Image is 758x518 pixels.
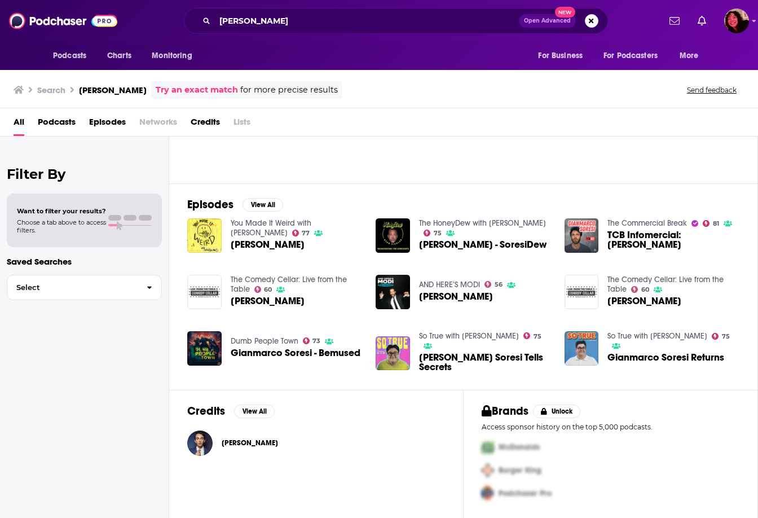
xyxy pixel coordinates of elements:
[565,331,599,366] img: Gianmarco Soresi Returns
[7,166,162,182] h2: Filter By
[607,230,739,249] a: TCB Infomercial: Gianmarco Soresi
[641,287,649,292] span: 60
[222,438,278,447] a: Gianmarco Soresi
[565,275,599,309] img: Gianmarco Soresi
[240,84,338,96] span: for more precise results
[187,404,225,418] h2: Credits
[530,45,597,67] button: open menu
[419,353,551,372] span: [PERSON_NAME] Soresi Tells Secrets
[722,334,730,339] span: 75
[419,331,519,341] a: So True with Caleb Hearon
[231,348,360,358] a: Gianmarco Soresi - Bemused
[187,197,283,212] a: EpisodesView All
[684,85,740,95] button: Send feedback
[434,231,442,236] span: 75
[523,332,541,339] a: 75
[482,423,739,431] p: Access sponsor history on the top 5,000 podcasts.
[419,240,547,249] a: Gianmarco Soresi - SoresiDew
[231,296,305,306] a: Gianmarco Soresi
[419,353,551,372] a: Gianmarco Soresi Tells Secrets
[14,113,24,136] a: All
[215,12,519,30] input: Search podcasts, credits, & more...
[596,45,674,67] button: open menu
[7,275,162,300] button: Select
[187,425,445,461] button: Gianmarco SoresiGianmarco Soresi
[499,489,552,498] span: Podchaser Pro
[724,8,749,33] span: Logged in as Kathryn-Musilek
[376,275,410,309] img: Gianmarco Soresi
[152,48,192,64] span: Monitoring
[187,218,222,253] img: Gianmarco Soresi
[187,431,213,456] img: Gianmarco Soresi
[187,404,275,418] a: CreditsView All
[191,113,220,136] a: Credits
[7,256,162,267] p: Saved Searches
[419,292,493,301] span: [PERSON_NAME]
[665,11,684,30] a: Show notifications dropdown
[79,85,147,95] h3: [PERSON_NAME]
[603,48,658,64] span: For Podcasters
[477,436,499,459] img: First Pro Logo
[482,404,528,418] h2: Brands
[292,230,310,236] a: 77
[254,286,272,293] a: 60
[533,405,581,418] button: Unlock
[53,48,86,64] span: Podcasts
[419,240,547,249] span: [PERSON_NAME] - SoresiDew
[187,197,233,212] h2: Episodes
[187,331,222,366] img: Gianmarco Soresi - Bemused
[607,230,739,249] span: TCB Infomercial: [PERSON_NAME]
[555,7,575,17] span: New
[89,113,126,136] a: Episodes
[9,10,117,32] img: Podchaser - Follow, Share and Rate Podcasts
[376,218,410,253] img: Gianmarco Soresi - SoresiDew
[484,281,503,288] a: 56
[712,333,730,340] a: 75
[312,339,320,344] span: 73
[724,8,749,33] img: User Profile
[419,292,493,301] a: Gianmarco Soresi
[477,482,499,505] img: Third Pro Logo
[231,275,347,294] a: The Comedy Cellar: Live from the Table
[139,113,177,136] span: Networks
[499,466,541,475] span: Burger King
[419,280,480,289] a: AND HERE’S MODI
[672,45,713,67] button: open menu
[693,11,711,30] a: Show notifications dropdown
[231,240,305,249] span: [PERSON_NAME]
[607,353,724,362] span: Gianmarco Soresi Returns
[234,405,275,418] button: View All
[524,18,571,24] span: Open Advanced
[565,218,599,253] img: TCB Infomercial: Gianmarco Soresi
[231,336,298,346] a: Dumb People Town
[187,275,222,309] img: Gianmarco Soresi
[607,275,724,294] a: The Comedy Cellar: Live from the Table
[37,85,65,95] h3: Search
[233,113,250,136] span: Lists
[424,230,442,236] a: 75
[607,218,687,228] a: The Commercial Break
[519,14,576,28] button: Open AdvancedNew
[107,48,131,64] span: Charts
[100,45,138,67] a: Charts
[38,113,76,136] span: Podcasts
[376,336,410,371] img: Gianmarco Soresi Tells Secrets
[243,198,283,212] button: View All
[607,331,707,341] a: So True with Caleb Hearon
[499,442,540,452] span: McDonalds
[724,8,749,33] button: Show profile menu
